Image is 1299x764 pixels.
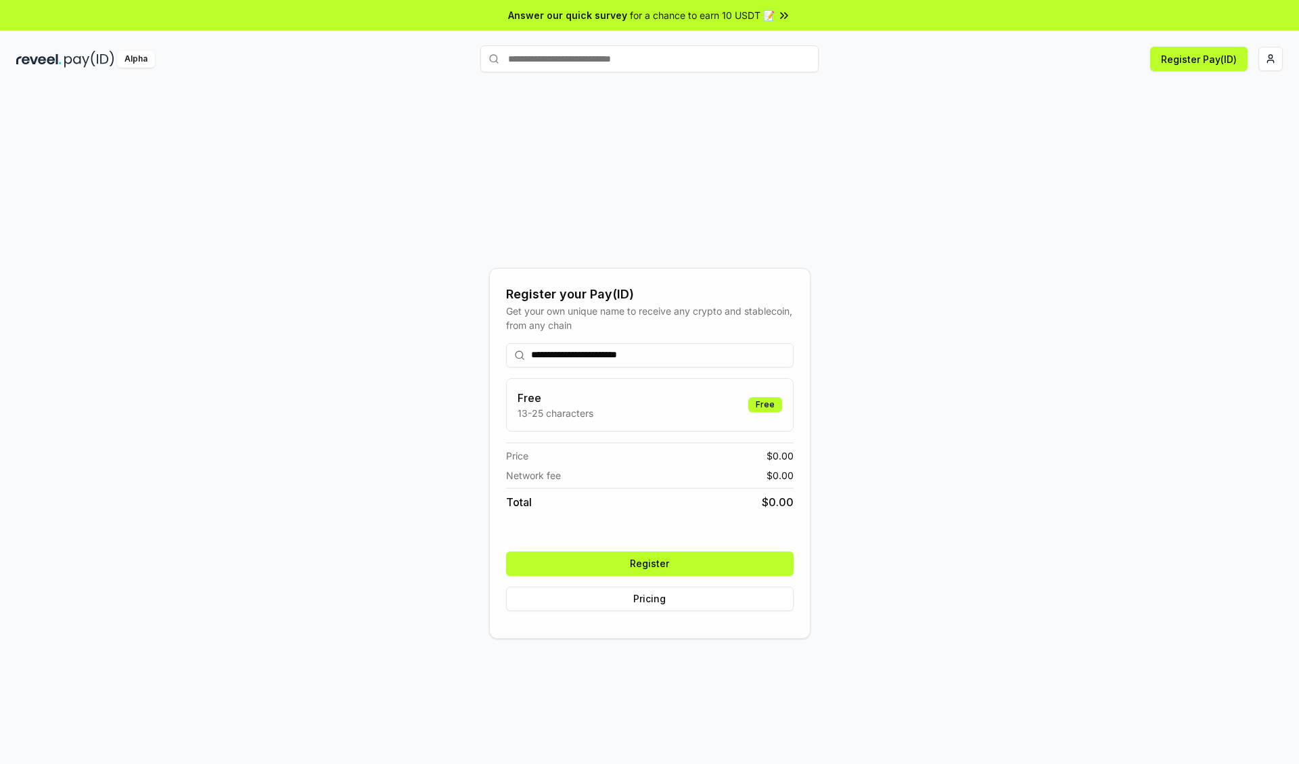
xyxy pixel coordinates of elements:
[748,397,782,412] div: Free
[506,468,561,482] span: Network fee
[1150,47,1248,71] button: Register Pay(ID)
[117,51,155,68] div: Alpha
[506,494,532,510] span: Total
[630,8,775,22] span: for a chance to earn 10 USDT 📝
[64,51,114,68] img: pay_id
[506,285,794,304] div: Register your Pay(ID)
[508,8,627,22] span: Answer our quick survey
[518,406,593,420] p: 13-25 characters
[506,449,528,463] span: Price
[506,552,794,576] button: Register
[16,51,62,68] img: reveel_dark
[762,494,794,510] span: $ 0.00
[506,304,794,332] div: Get your own unique name to receive any crypto and stablecoin, from any chain
[767,449,794,463] span: $ 0.00
[518,390,593,406] h3: Free
[506,587,794,611] button: Pricing
[767,468,794,482] span: $ 0.00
